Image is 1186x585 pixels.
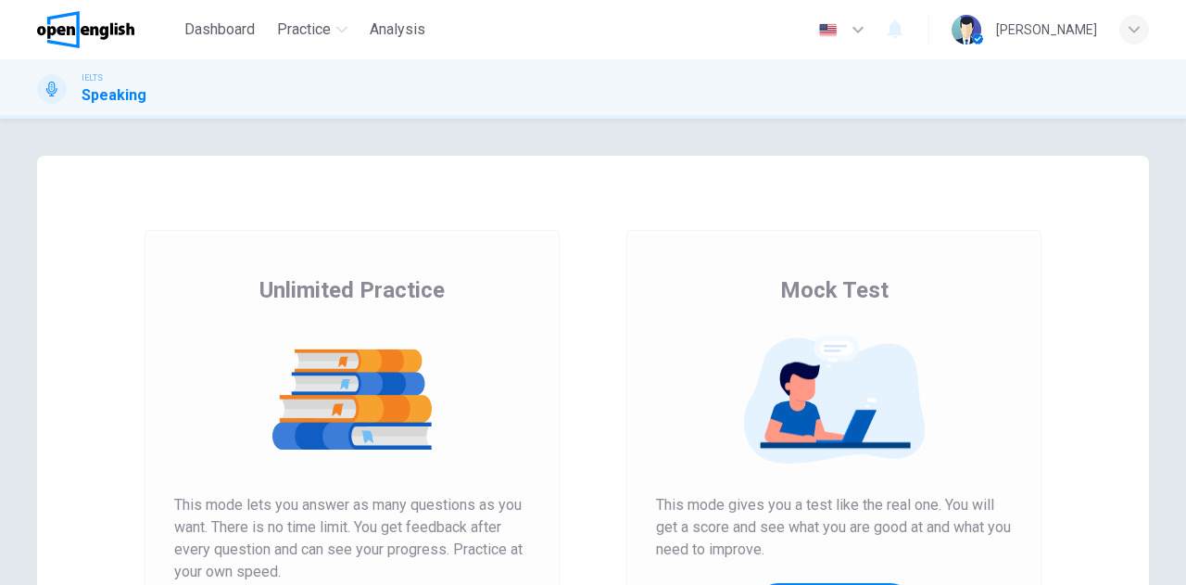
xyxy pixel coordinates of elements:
img: en [816,23,839,37]
button: Practice [270,13,355,46]
span: Dashboard [184,19,255,41]
span: Analysis [370,19,425,41]
button: Dashboard [177,13,262,46]
button: Analysis [362,13,433,46]
div: [PERSON_NAME] [996,19,1097,41]
span: IELTS [82,71,103,84]
h1: Speaking [82,84,146,107]
span: This mode gives you a test like the real one. You will get a score and see what you are good at a... [656,494,1012,561]
span: Practice [277,19,331,41]
span: This mode lets you answer as many questions as you want. There is no time limit. You get feedback... [174,494,530,583]
span: Unlimited Practice [259,275,445,305]
span: Mock Test [780,275,889,305]
img: OpenEnglish logo [37,11,134,48]
a: OpenEnglish logo [37,11,177,48]
img: Profile picture [952,15,981,45]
